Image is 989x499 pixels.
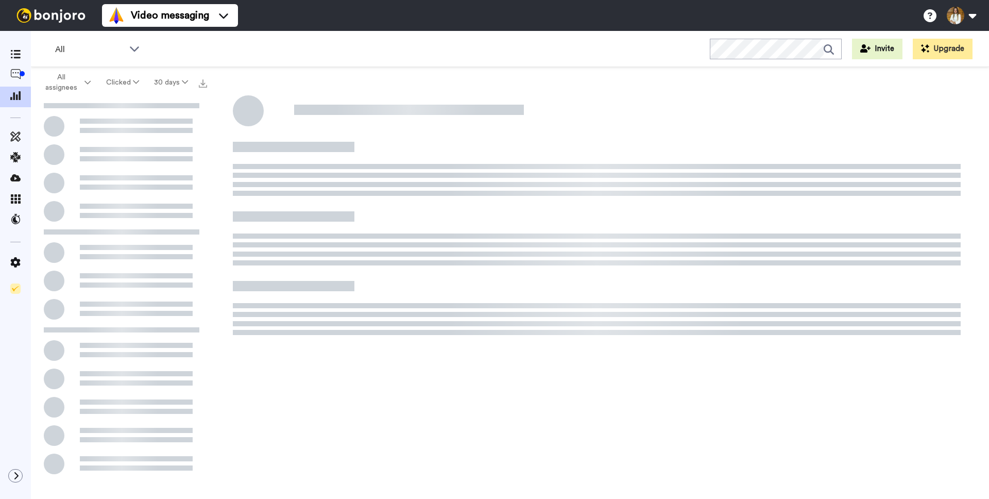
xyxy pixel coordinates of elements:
img: vm-color.svg [108,7,125,24]
span: Video messaging [131,8,209,23]
button: All assignees [33,68,98,97]
button: Clicked [98,73,147,92]
button: Upgrade [913,39,973,59]
span: All [55,43,124,56]
img: Checklist.svg [10,284,21,294]
button: 30 days [146,73,196,92]
span: All assignees [41,72,82,93]
img: bj-logo-header-white.svg [12,8,90,23]
img: export.svg [199,79,207,88]
button: Invite [852,39,902,59]
button: Export all results that match these filters now. [196,75,210,90]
